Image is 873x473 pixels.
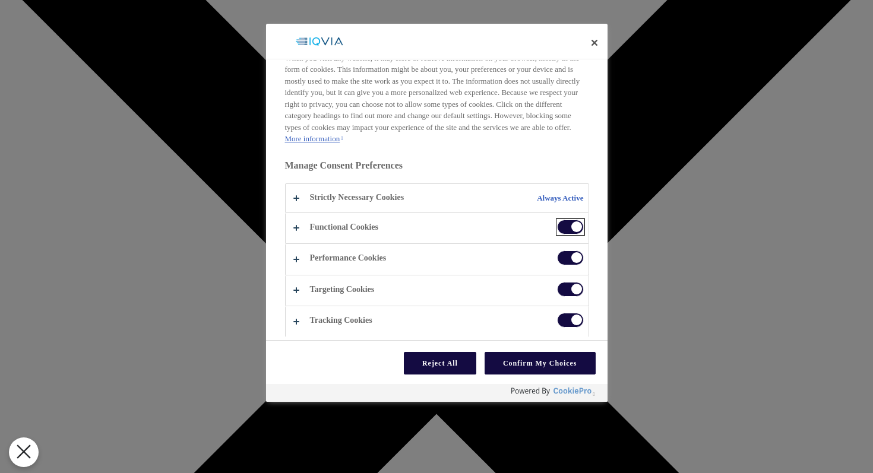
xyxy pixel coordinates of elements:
a: More information about your privacy, opens in a new tab [285,134,343,143]
img: Powered by OneTrust Opens in a new Tab [511,387,592,396]
div: Privacy Preference Center [266,24,608,402]
button: Reject All [404,352,476,374]
button: Close preference center [581,30,608,56]
div: When you visit any website, it may store or retrieve information on your browser, mostly in the f... [285,52,589,145]
a: Powered by OneTrust Opens in a new Tab [511,387,602,402]
div: Company Logo [284,30,355,53]
div: Preference center [266,24,608,402]
button: Confirm My Choices [485,352,596,374]
img: Company Logo [288,30,350,53]
h3: Manage Consent Preferences [285,160,589,178]
button: Close Preferences [9,437,39,467]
